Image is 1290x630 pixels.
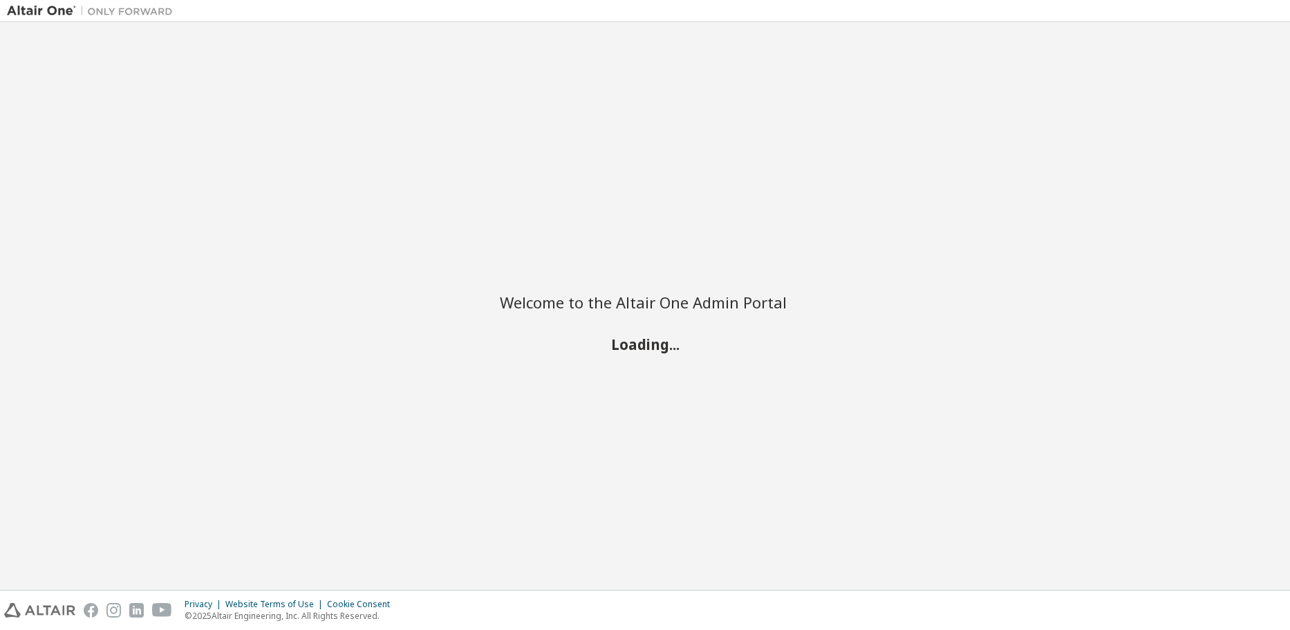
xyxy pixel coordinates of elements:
img: linkedin.svg [129,603,144,618]
h2: Welcome to the Altair One Admin Portal [500,293,790,312]
img: Altair One [7,4,180,18]
img: facebook.svg [84,603,98,618]
p: © 2025 Altair Engineering, Inc. All Rights Reserved. [185,610,398,622]
div: Cookie Consent [327,599,398,610]
img: altair_logo.svg [4,603,75,618]
img: youtube.svg [152,603,172,618]
h2: Loading... [500,335,790,353]
div: Privacy [185,599,225,610]
div: Website Terms of Use [225,599,327,610]
img: instagram.svg [106,603,121,618]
